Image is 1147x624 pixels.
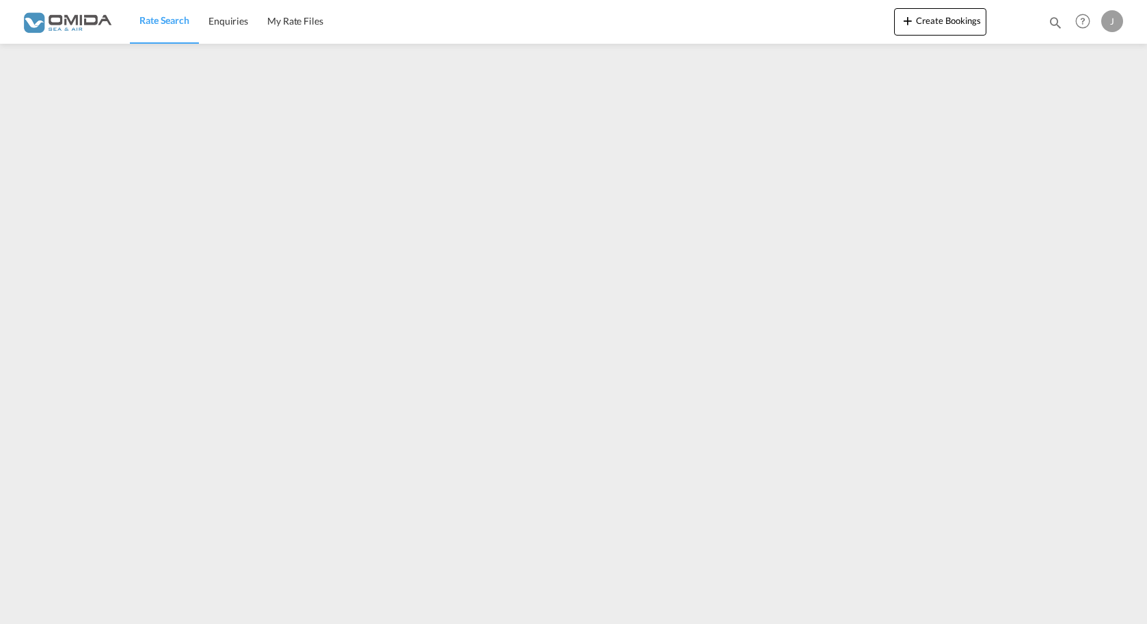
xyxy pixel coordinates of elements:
md-icon: icon-magnify [1048,15,1063,30]
span: Help [1071,10,1094,33]
img: 459c566038e111ed959c4fc4f0a4b274.png [21,6,113,37]
div: J [1101,10,1123,32]
button: icon-plus 400-fgCreate Bookings [894,8,986,36]
span: My Rate Files [267,15,323,27]
div: icon-magnify [1048,15,1063,36]
span: Rate Search [139,14,189,26]
span: Enquiries [208,15,248,27]
md-icon: icon-plus 400-fg [900,12,916,29]
div: Help [1071,10,1101,34]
